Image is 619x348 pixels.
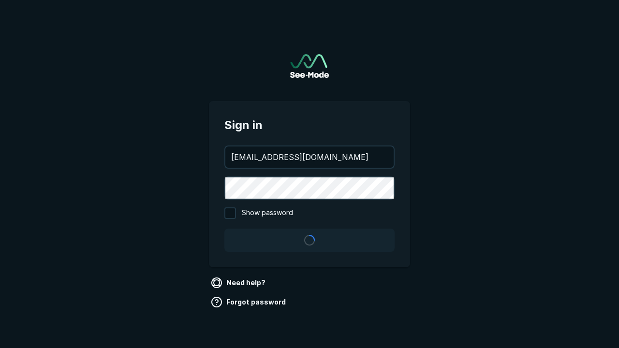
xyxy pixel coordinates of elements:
a: Need help? [209,275,269,290]
img: See-Mode Logo [290,54,329,78]
span: Sign in [224,116,395,134]
a: Go to sign in [290,54,329,78]
a: Forgot password [209,294,290,310]
span: Show password [242,207,293,219]
input: your@email.com [225,146,394,168]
